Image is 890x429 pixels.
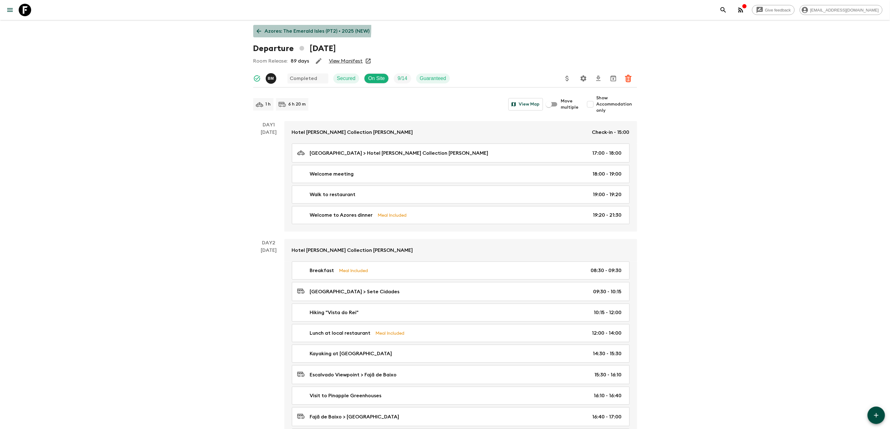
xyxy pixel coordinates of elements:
p: 18:00 - 19:00 [593,170,622,178]
p: Escalvado Viewpoint > Fajã de Baixo [310,371,397,379]
span: Move multiple [561,98,579,111]
button: View Map [508,98,543,111]
div: On Site [364,73,389,83]
p: Welcome meeting [310,170,354,178]
h1: Departure [DATE] [253,42,336,55]
p: 16:10 - 16:40 [594,392,622,399]
p: 89 days [291,57,309,65]
a: Hotel [PERSON_NAME] Collection [PERSON_NAME]Check-in - 15:00 [284,121,637,144]
a: Azores: The Emerald Isles (PT2) • 2025 (NEW) [253,25,373,37]
span: Bruno Melo [266,75,278,80]
svg: Synced Successfully [253,75,261,82]
p: Meal Included [339,267,368,274]
div: Trip Fill [394,73,411,83]
a: View Manifest [329,58,363,64]
p: 16:40 - 17:00 [593,413,622,421]
a: Hiking "Vista do Rei"10:15 - 12:00 [292,304,630,322]
p: Kayaking at [GEOGRAPHIC_DATA] [310,350,392,357]
a: Kayaking at [GEOGRAPHIC_DATA]14:30 - 15:30 [292,345,630,363]
button: Settings [577,72,590,85]
p: Fajã de Baixo > [GEOGRAPHIC_DATA] [310,413,399,421]
p: Meal Included [376,330,405,337]
button: menu [4,4,16,16]
p: 19:20 - 21:30 [593,211,622,219]
p: 09:30 - 10:15 [593,288,622,295]
span: Show Accommodation only [597,95,637,114]
button: search adventures [717,4,730,16]
a: Lunch at local restaurantMeal Included12:00 - 14:00 [292,324,630,342]
p: Day 2 [253,239,284,247]
p: 14:30 - 15:30 [593,350,622,357]
p: 1 h [266,101,271,107]
a: Fajã de Baixo > [GEOGRAPHIC_DATA]16:40 - 17:00 [292,407,630,426]
a: Escalvado Viewpoint > Fajã de Baixo15:30 - 16:10 [292,365,630,384]
p: Check-in - 15:00 [592,129,630,136]
p: Meal Included [378,212,407,219]
a: Hotel [PERSON_NAME] Collection [PERSON_NAME] [284,239,637,262]
p: 08:30 - 09:30 [591,267,622,274]
p: 17:00 - 18:00 [593,149,622,157]
a: Welcome meeting18:00 - 19:00 [292,165,630,183]
div: [EMAIL_ADDRESS][DOMAIN_NAME] [800,5,883,15]
p: Lunch at local restaurant [310,329,371,337]
a: Walk to restaurant19:00 - 19:20 [292,186,630,204]
button: Archive (Completed, Cancelled or Unsynced Departures only) [607,72,620,85]
button: Update Price, Early Bird Discount and Costs [561,72,574,85]
p: Visit to Pinapple Greenhouses [310,392,382,399]
p: 12:00 - 14:00 [592,329,622,337]
p: 9 / 14 [397,75,407,82]
p: Welcome to Azores dinner [310,211,373,219]
button: Delete [622,72,635,85]
p: 6 h 20 m [288,101,306,107]
p: Room Release: [253,57,288,65]
a: Welcome to Azores dinnerMeal Included19:20 - 21:30 [292,206,630,224]
p: Guaranteed [420,75,446,82]
a: [GEOGRAPHIC_DATA] > Sete Cidades09:30 - 10:15 [292,282,630,301]
p: Walk to restaurant [310,191,356,198]
p: Day 1 [253,121,284,129]
p: Azores: The Emerald Isles (PT2) • 2025 (NEW) [265,27,370,35]
span: [EMAIL_ADDRESS][DOMAIN_NAME] [807,8,882,12]
p: Secured [337,75,356,82]
div: Secured [333,73,359,83]
p: On Site [368,75,385,82]
p: [GEOGRAPHIC_DATA] > Sete Cidades [310,288,400,295]
p: Completed [290,75,317,82]
p: 10:15 - 12:00 [594,309,622,316]
p: Hiking "Vista do Rei" [310,309,359,316]
a: BreakfastMeal Included08:30 - 09:30 [292,262,630,280]
p: 15:30 - 16:10 [595,371,622,379]
button: Download CSV [592,72,605,85]
div: [DATE] [261,129,277,232]
p: Hotel [PERSON_NAME] Collection [PERSON_NAME] [292,247,413,254]
p: [GEOGRAPHIC_DATA] > Hotel [PERSON_NAME] Collection [PERSON_NAME] [310,149,488,157]
a: [GEOGRAPHIC_DATA] > Hotel [PERSON_NAME] Collection [PERSON_NAME]17:00 - 18:00 [292,144,630,163]
span: Give feedback [762,8,794,12]
a: Give feedback [752,5,795,15]
p: 19:00 - 19:20 [593,191,622,198]
p: Hotel [PERSON_NAME] Collection [PERSON_NAME] [292,129,413,136]
a: Visit to Pinapple Greenhouses16:10 - 16:40 [292,387,630,405]
p: Breakfast [310,267,334,274]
